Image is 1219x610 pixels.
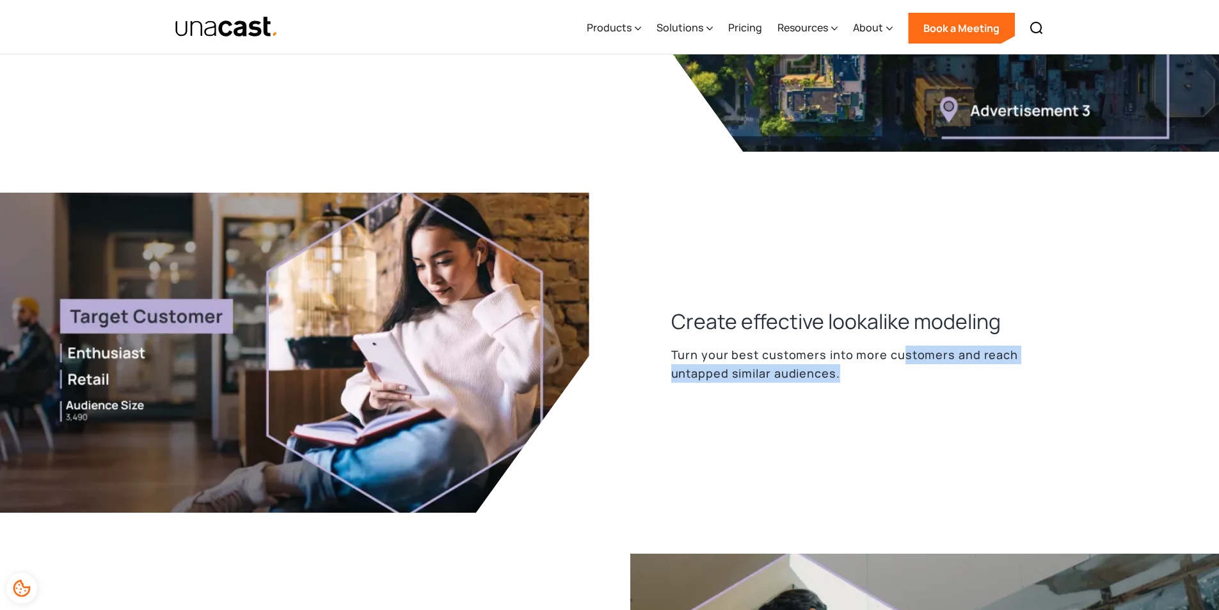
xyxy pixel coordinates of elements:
div: Products [587,20,632,35]
div: About [853,20,883,35]
div: Solutions [657,2,713,54]
img: Search icon [1029,20,1044,36]
img: Unacast text logo [175,16,279,38]
div: Resources [777,20,828,35]
div: Resources [777,2,838,54]
div: Cookie Preferences [6,573,37,604]
h3: Create effective lookalike modeling [671,307,1001,335]
a: home [175,16,279,38]
a: Pricing [728,2,762,54]
div: Solutions [657,20,703,35]
div: Products [587,2,641,54]
p: Turn your best customers into more customers and reach untapped similar audiences. [671,346,1019,383]
a: Book a Meeting [908,13,1015,44]
div: About [853,2,893,54]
